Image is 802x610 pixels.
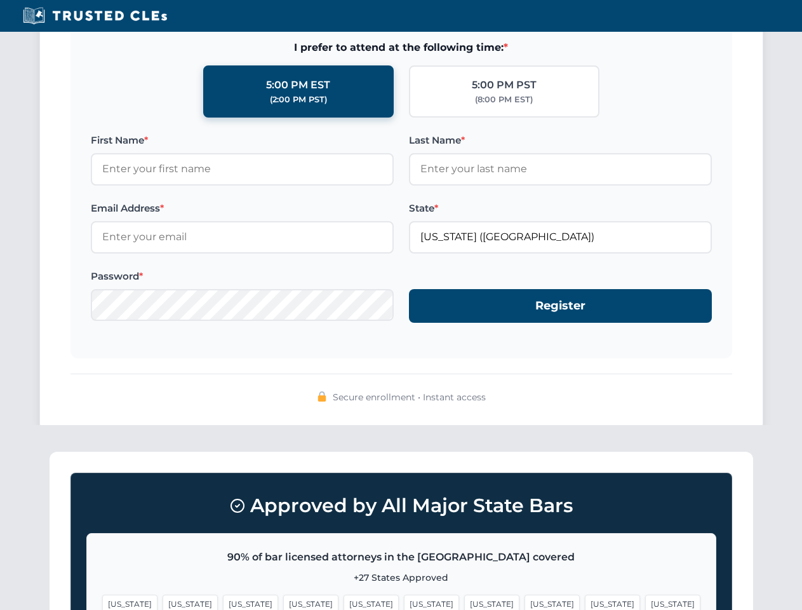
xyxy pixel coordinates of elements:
[266,77,330,93] div: 5:00 PM EST
[409,133,712,148] label: Last Name
[91,201,394,216] label: Email Address
[102,571,700,585] p: +27 States Approved
[270,93,327,106] div: (2:00 PM PST)
[19,6,171,25] img: Trusted CLEs
[91,39,712,56] span: I prefer to attend at the following time:
[409,153,712,185] input: Enter your last name
[409,201,712,216] label: State
[472,77,537,93] div: 5:00 PM PST
[91,153,394,185] input: Enter your first name
[86,489,716,523] h3: Approved by All Major State Bars
[91,221,394,253] input: Enter your email
[91,269,394,284] label: Password
[409,289,712,323] button: Register
[102,549,700,566] p: 90% of bar licensed attorneys in the [GEOGRAPHIC_DATA] covered
[333,390,486,404] span: Secure enrollment • Instant access
[409,221,712,253] input: Florida (FL)
[317,391,327,402] img: 🔒
[475,93,533,106] div: (8:00 PM EST)
[91,133,394,148] label: First Name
